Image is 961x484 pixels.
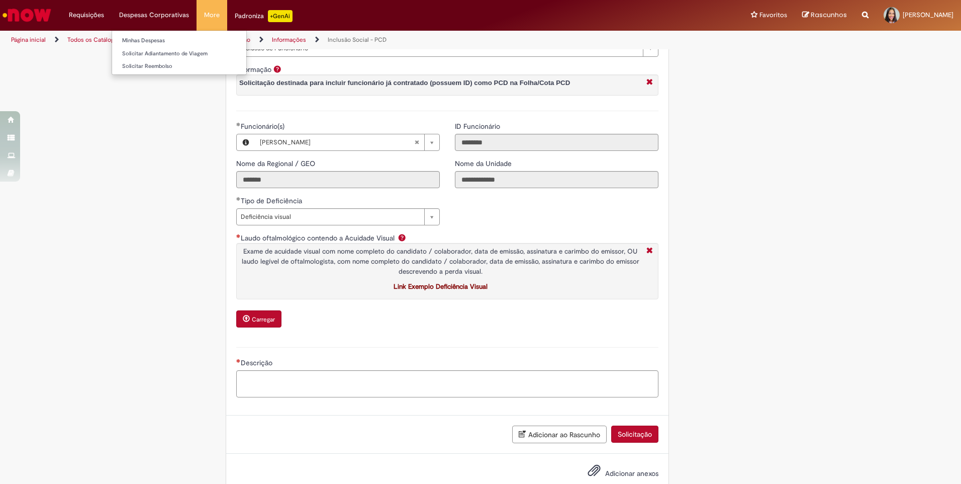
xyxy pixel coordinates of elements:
span: Somente leitura - Nome da Unidade [455,159,514,168]
button: Solicitação [611,426,658,443]
ul: Trilhas de página [8,31,633,49]
button: Carregar anexo de Laudo oftalmológico contendo a Acuidade Visual Required [236,310,281,328]
span: Adicionar anexos [605,469,658,478]
span: Solicitação destinada para incluir funcionário já contratado (possuem ID) como PCD na Folha/Cota PCD [239,79,570,87]
span: Favoritos [759,10,787,20]
small: Carregar [252,315,275,324]
span: Rascunhos [811,10,847,20]
i: Fechar More information Por question_deficiencia_visual [644,246,655,257]
span: Link Exemplo Deficiência Visual [394,282,488,291]
a: Informações [272,36,306,44]
span: Necessários [236,359,241,363]
a: Todos os Catálogos [67,36,121,44]
input: Nome da Unidade [455,171,658,188]
a: Link Exemplo Deficiência Visual [394,282,488,291]
textarea: Descrição [236,370,658,397]
span: Laudo oftalmológico contendo a Acuidade Visual [241,233,397,243]
p: +GenAi [268,10,293,22]
a: Solicitar Reembolso [112,61,246,72]
span: Somente leitura - ID Funcionário [455,122,502,131]
span: Tipo de Deficiência [241,196,304,205]
a: Página inicial [11,36,46,44]
input: ID Funcionário [455,134,658,151]
span: Obrigatório Preenchido [236,122,241,126]
span: Ajuda para Laudo oftalmológico contendo a Acuidade Visual [396,233,408,241]
a: Minhas Despesas [112,35,246,46]
ul: Despesas Corporativas [112,30,247,75]
span: [PERSON_NAME] [903,11,953,19]
span: More [204,10,220,20]
abbr: Limpar campo Funcionário(s) [409,134,424,150]
label: Informação [236,65,271,74]
span: Ajuda para Informação [271,65,283,73]
span: Necessários [236,234,241,238]
button: Funcionário(s), Visualizar este registro Elguimar Goncalves Gomes [237,134,255,150]
input: Nome da Regional / GEO [236,171,440,188]
div: Padroniza [235,10,293,22]
span: Obrigatório Preenchido [236,197,241,201]
a: Solicitar Adiantamento de Viagem [112,48,246,59]
span: Exame de acuidade visual com nome completo do candidato / colaborador, data de emissão, assinatur... [242,247,639,276]
i: Fechar More information Por question_informacao_choice_inclusao_de_funcionario [644,77,655,88]
a: [PERSON_NAME]Limpar campo Funcionário(s) [255,134,439,150]
span: Funcionário(s) [241,122,286,131]
img: ServiceNow [1,5,53,25]
span: Somente leitura - Nome da Regional / GEO [236,159,317,168]
a: Rascunhos [802,11,847,20]
a: Inclusão Social - PCD [328,36,387,44]
span: Despesas Corporativas [119,10,189,20]
span: Deficiência visual [241,209,419,225]
button: Adicionar ao Rascunho [512,426,607,443]
span: Descrição [241,358,274,367]
span: Requisições [69,10,104,20]
span: [PERSON_NAME] [260,134,414,150]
